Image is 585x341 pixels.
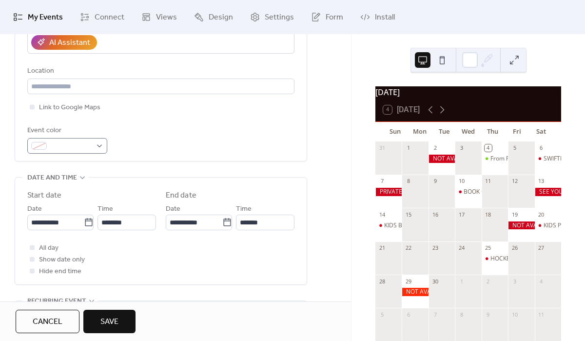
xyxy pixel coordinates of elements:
div: NOT AVAILABLE [429,155,455,163]
span: Link to Google Maps [39,102,100,114]
div: HOCKEY MOMS CRAFTY WORKSHOP [482,255,508,263]
div: 18 [485,211,492,218]
span: Recurring event [27,296,86,307]
div: 13 [538,178,545,185]
div: NOT AVAILABLE [508,221,534,230]
div: 2 [431,144,439,152]
div: 15 [405,211,412,218]
div: 26 [511,244,518,252]
span: Date [27,203,42,215]
div: KIDS BIRTHDAY PARTY [375,221,402,230]
a: Design [187,4,240,30]
div: 11 [538,311,545,318]
div: 23 [431,244,439,252]
div: 4 [485,144,492,152]
span: Views [156,12,177,23]
div: 8 [405,178,412,185]
div: 5 [511,144,518,152]
div: 19 [511,211,518,218]
div: Event color [27,125,105,137]
div: From Field To Vase Workshop [482,155,508,163]
span: Time [236,203,252,215]
div: 31 [378,144,386,152]
span: Design [209,12,233,23]
div: 7 [431,311,439,318]
div: Mon [408,122,432,141]
div: Thu [480,122,505,141]
span: Form [326,12,343,23]
div: 25 [485,244,492,252]
div: 4 [538,278,545,285]
div: 8 [458,311,465,318]
div: 3 [511,278,518,285]
span: Time [97,203,113,215]
span: My Events [28,12,63,23]
a: My Events [6,4,70,30]
div: 24 [458,244,465,252]
div: KIDS PARTY [535,221,561,230]
div: Location [27,65,292,77]
div: 27 [538,244,545,252]
div: 14 [378,211,386,218]
span: Hide end time [39,266,81,278]
span: Install [375,12,395,23]
div: 12 [511,178,518,185]
div: BOOK CLUB MEETING [464,188,524,196]
span: Connect [95,12,124,23]
span: Save [100,316,118,328]
button: Cancel [16,310,79,333]
span: Cancel [33,316,62,328]
a: Form [304,4,351,30]
div: 7 [378,178,386,185]
div: SEE YOU IN SEPT CAR SHOW [535,188,561,196]
div: SWIFTIE BIRTHDAY PARTY [535,155,561,163]
div: 10 [458,178,465,185]
a: Views [134,4,184,30]
button: Save [83,310,136,333]
div: KIDS BIRTHDAY PARTY [384,221,446,230]
div: Sat [529,122,553,141]
div: [DATE] [375,86,561,98]
div: Wed [456,122,481,141]
div: AI Assistant [49,37,90,49]
span: Date and time [27,172,77,184]
div: 30 [431,278,439,285]
div: 2 [485,278,492,285]
div: Sun [383,122,408,141]
div: 28 [378,278,386,285]
div: 6 [405,311,412,318]
div: Start date [27,190,61,201]
div: 1 [405,144,412,152]
div: 29 [405,278,412,285]
span: Settings [265,12,294,23]
div: 5 [378,311,386,318]
div: 11 [485,178,492,185]
div: KIDS PARTY [544,221,575,230]
span: Show date only [39,254,85,266]
div: 22 [405,244,412,252]
div: BOOK CLUB MEETING [455,188,481,196]
div: NOT AVAILABLE [402,288,428,296]
div: 1 [458,278,465,285]
div: 16 [431,211,439,218]
button: AI Assistant [31,35,97,50]
div: 6 [538,144,545,152]
a: Connect [73,4,132,30]
div: PRIVATE BOOKING [375,188,402,196]
div: Tue [432,122,456,141]
div: 10 [511,311,518,318]
div: 17 [458,211,465,218]
div: 21 [378,244,386,252]
div: Fri [505,122,529,141]
span: Date [166,203,180,215]
div: 9 [431,178,439,185]
div: From Field To Vase Workshop [490,155,570,163]
a: Install [353,4,402,30]
span: All day [39,242,58,254]
a: Settings [243,4,301,30]
div: 9 [485,311,492,318]
div: 20 [538,211,545,218]
div: 3 [458,144,465,152]
div: End date [166,190,196,201]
